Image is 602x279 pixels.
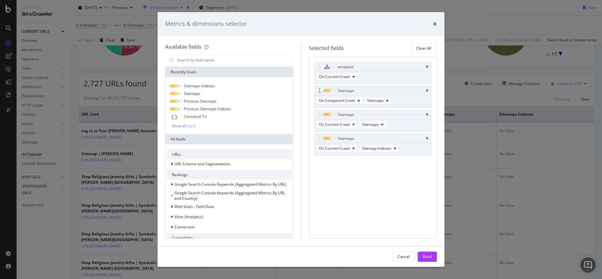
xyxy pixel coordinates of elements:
[426,137,429,140] div: times
[392,252,415,262] button: Cancel
[319,74,350,79] span: On Current Crawl
[167,233,292,243] div: Crawlability
[165,43,202,50] div: Available fields
[167,149,292,160] div: URLs
[184,106,231,111] span: Previous Sitemaps Indexes
[165,67,293,77] div: Recently Used
[174,204,214,209] span: Web Vitals - Field Data
[418,252,437,262] button: Build
[359,145,399,152] button: Sitemap Indexes
[426,65,429,69] div: times
[319,98,355,103] span: On Compared Crawl
[314,110,432,131] div: SitemapstimesOn Current CrawlSitemaps
[172,124,187,128] div: Show all
[426,89,429,93] div: times
[184,91,200,96] span: Sitemaps
[314,62,432,83] div: templatetimesOn Current Crawl
[319,122,350,127] span: On Current Crawl
[316,121,358,128] button: On Current Crawl
[314,134,432,155] div: SitemapstimesOn Current CrawlSitemap Indexes
[187,124,196,129] div: ( 5 / 7 )
[411,43,437,54] button: Clear All
[338,111,354,118] div: Sitemaps
[426,113,429,117] div: times
[362,146,391,151] span: Sitemap Indexes
[165,134,293,144] div: All fields
[167,170,292,180] div: Rankings
[367,98,384,103] span: Sitemaps
[433,20,437,28] div: times
[314,86,432,107] div: SitemapstimesOn Compared CrawlSitemaps
[338,88,354,94] div: Sitemaps
[359,121,386,128] button: Sitemaps
[158,12,444,267] div: modal
[174,190,285,201] span: Google Search Console Keywords (Aggregated Metrics By URL and Country)
[580,257,596,273] div: Open Intercom Messenger
[364,97,392,104] button: Sitemaps
[165,20,247,28] div: Metrics & dimensions selector
[362,122,378,127] span: Sitemaps
[316,145,358,152] button: On Current Crawl
[184,114,207,119] span: Canonical To
[184,83,215,89] span: Sitemaps Indexes
[176,55,292,65] input: Search by field name
[167,190,292,201] div: This group is disabled
[174,224,195,230] span: Conversion
[423,254,432,259] div: Build
[338,135,354,142] div: Sitemaps
[316,97,363,104] button: On Compared Crawl
[398,254,410,259] div: Cancel
[416,46,431,51] div: Clear All
[174,182,286,187] span: Google Search Console Keywords (Aggregated Metrics By URL)
[174,161,230,167] span: URL Scheme and Segmentation
[174,214,203,219] span: Visits (Analytics)
[316,73,358,81] button: On Current Crawl
[319,146,350,151] span: On Current Crawl
[338,64,354,70] div: template
[184,98,217,104] span: Previous Sitemaps
[309,45,344,52] div: Selected fields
